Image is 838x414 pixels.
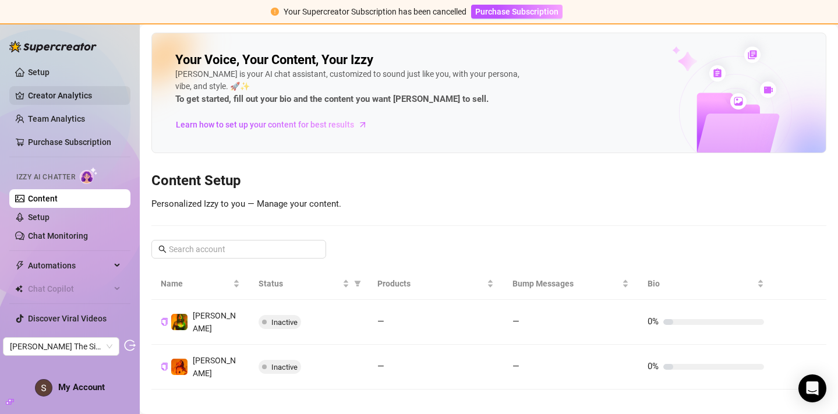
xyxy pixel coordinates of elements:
[175,52,373,68] h2: Your Voice, Your Content, Your Izzy
[28,137,111,147] a: Purchase Subscription
[271,363,298,371] span: Inactive
[354,280,361,287] span: filter
[16,172,75,183] span: Izzy AI Chatter
[475,7,558,16] span: Purchase Subscription
[28,256,111,275] span: Automations
[80,167,98,184] img: AI Chatter
[15,261,24,270] span: thunderbolt
[151,268,249,300] th: Name
[284,7,466,16] span: Your Supercreator Subscription has been cancelled
[58,382,105,392] span: My Account
[124,339,136,351] span: logout
[151,172,826,190] h3: Content Setup
[171,314,188,330] img: Sonia
[648,361,659,371] span: 0%
[259,277,340,290] span: Status
[471,7,563,16] a: Purchase Subscription
[161,317,168,326] button: Copy Creator ID
[28,194,58,203] a: Content
[368,268,503,300] th: Products
[28,68,49,77] a: Setup
[169,243,310,256] input: Search account
[9,41,97,52] img: logo-BBDzfeDw.svg
[377,277,485,290] span: Products
[471,5,563,19] button: Purchase Subscription
[352,275,363,292] span: filter
[357,119,369,130] span: arrow-right
[28,314,107,323] a: Discover Viral Videos
[28,114,85,123] a: Team Analytics
[161,363,168,370] span: copy
[161,362,168,371] button: Copy Creator ID
[798,374,826,402] div: Open Intercom Messenger
[28,231,88,240] a: Chat Monitoring
[512,316,519,327] span: —
[377,316,384,327] span: —
[161,277,231,290] span: Name
[175,115,376,134] a: Learn how to set up your content for best results
[648,316,659,327] span: 0%
[645,34,826,153] img: ai-chatter-content-library-cLFOSyPT.png
[648,277,755,290] span: Bio
[249,268,368,300] th: Status
[175,68,525,107] div: [PERSON_NAME] is your AI chat assistant, customized to sound just like you, with your persona, vi...
[193,311,236,333] span: [PERSON_NAME]
[271,8,279,16] span: exclamation-circle
[10,338,112,355] span: Sonia The Sinner
[36,380,52,396] img: ACg8ocJU4zIA8lzO6VFDM5LNtSwlGOm1uPWsXxCGByUYks9lChhvqw=s96-c
[161,318,168,325] span: copy
[28,86,121,105] a: Creator Analytics
[377,361,384,371] span: —
[503,268,638,300] th: Bump Messages
[193,356,236,378] span: [PERSON_NAME]
[28,279,111,298] span: Chat Copilot
[151,199,341,209] span: Personalized Izzy to you — Manage your content.
[158,245,167,253] span: search
[175,94,489,104] strong: To get started, fill out your bio and the content you want [PERSON_NAME] to sell.
[6,398,14,406] span: build
[171,359,188,375] img: Sonia
[512,277,620,290] span: Bump Messages
[28,213,49,222] a: Setup
[176,118,354,131] span: Learn how to set up your content for best results
[638,268,773,300] th: Bio
[512,361,519,371] span: —
[15,285,23,293] img: Chat Copilot
[271,318,298,327] span: Inactive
